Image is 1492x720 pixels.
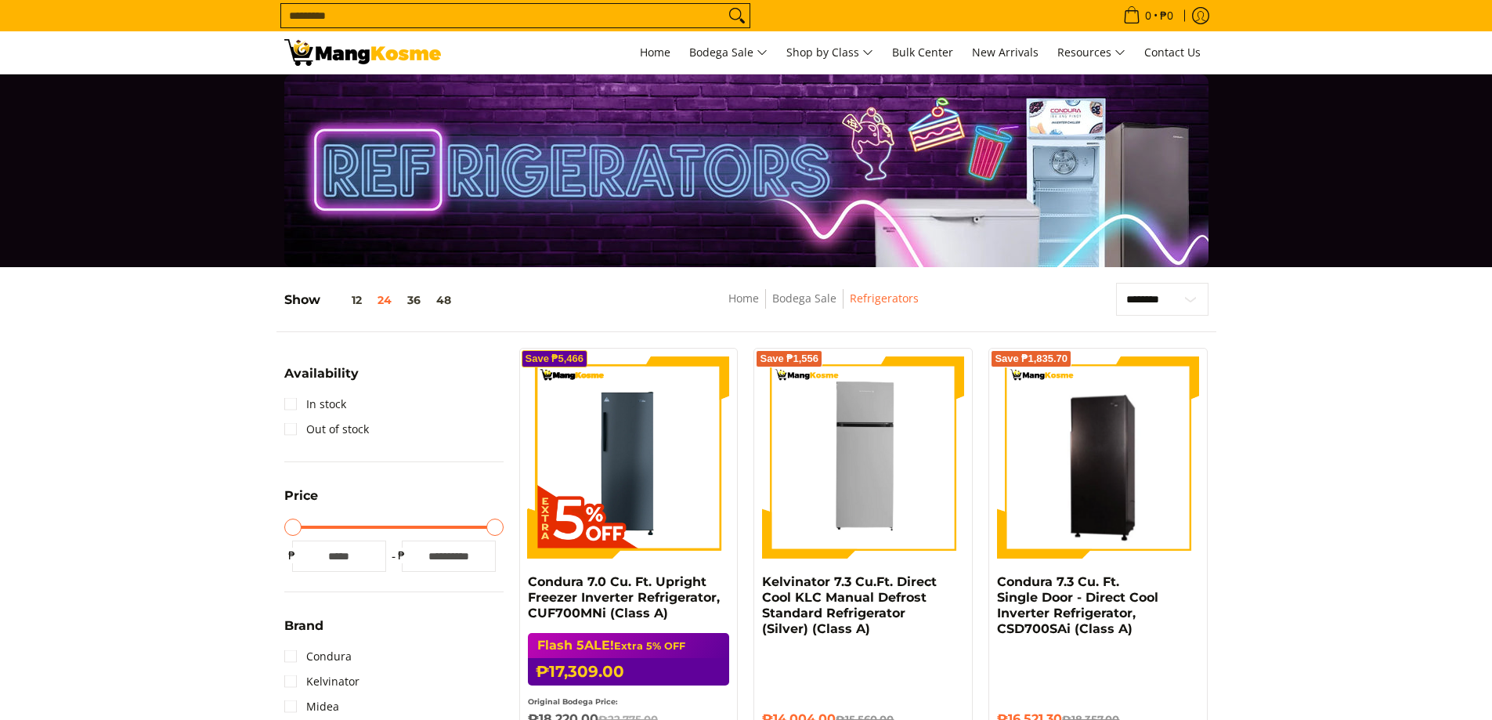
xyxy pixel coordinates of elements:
a: Out of stock [284,417,369,442]
img: Condura 7.0 Cu. Ft. Upright Freezer Inverter Refrigerator, CUF700MNi (Class A) [528,356,730,559]
a: Kelvinator 7.3 Cu.Ft. Direct Cool KLC Manual Defrost Standard Refrigerator (Silver) (Class A) [762,574,937,636]
small: Original Bodega Price: [528,697,618,706]
a: Condura 7.0 Cu. Ft. Upright Freezer Inverter Refrigerator, CUF700MNi (Class A) [528,574,720,621]
nav: Main Menu [457,31,1208,74]
button: 12 [320,294,370,306]
span: ₱ [394,548,410,563]
span: Resources [1057,43,1125,63]
span: Brand [284,620,323,632]
a: Shop by Class [779,31,881,74]
a: Kelvinator [284,669,359,694]
summary: Open [284,490,318,514]
a: Resources [1049,31,1133,74]
span: • [1118,7,1178,24]
span: Save ₱1,556 [760,354,818,364]
button: 24 [370,294,399,306]
a: Home [632,31,678,74]
span: ₱ [284,548,300,563]
a: Refrigerators [850,291,919,306]
a: Contact Us [1136,31,1208,74]
nav: Breadcrumbs [614,289,1033,324]
a: New Arrivals [964,31,1046,74]
h6: ₱17,309.00 [528,658,730,686]
summary: Open [284,367,359,392]
img: Condura 7.3 Cu. Ft. Single Door - Direct Cool Inverter Refrigerator, CSD700SAi (Class A) [997,359,1199,556]
span: Bulk Center [892,45,953,60]
a: Bulk Center [884,31,961,74]
a: Condura [284,644,352,669]
span: Contact Us [1144,45,1201,60]
a: Bodega Sale [772,291,836,306]
span: Price [284,490,318,502]
span: ₱0 [1158,10,1176,21]
a: Bodega Sale [681,31,775,74]
a: In stock [284,392,346,417]
img: Kelvinator 7.3 Cu.Ft. Direct Cool KLC Manual Defrost Standard Refrigerator (Silver) (Class A) [762,356,964,559]
a: Condura 7.3 Cu. Ft. Single Door - Direct Cool Inverter Refrigerator, CSD700SAi (Class A) [997,574,1158,636]
h5: Show [284,292,459,308]
img: Bodega Sale Refrigerator l Mang Kosme: Home Appliances Warehouse Sale [284,39,441,66]
span: New Arrivals [972,45,1039,60]
span: Shop by Class [786,43,873,63]
summary: Open [284,620,323,644]
span: Bodega Sale [689,43,768,63]
button: Search [724,4,750,27]
span: Save ₱5,466 [526,354,584,364]
span: 0 [1143,10,1154,21]
span: Availability [284,367,359,380]
span: Home [640,45,670,60]
a: Midea [284,694,339,719]
button: 36 [399,294,428,306]
span: Save ₱1,835.70 [995,354,1068,364]
a: Home [728,291,759,306]
button: 48 [428,294,459,306]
